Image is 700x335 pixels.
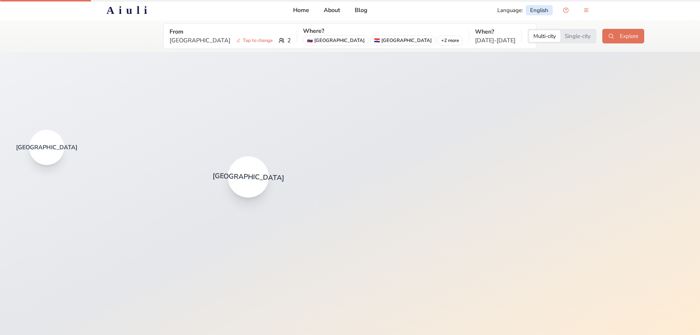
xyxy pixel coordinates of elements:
p: From [170,27,291,36]
button: Single-city [560,30,595,42]
a: About [324,6,340,15]
p: Where? [303,27,463,35]
div: Trip style [528,29,596,43]
button: Explore [602,29,644,43]
button: Multi-city [529,30,560,42]
p: [DATE] - [DATE] [475,36,516,45]
span: [GEOGRAPHIC_DATA] [16,144,77,151]
a: Aiuli [95,4,163,17]
a: Blog [355,6,367,15]
div: 2 [170,36,291,45]
div: + 2 more [437,35,463,46]
span: flag [307,38,313,43]
span: Tap to change [233,37,276,44]
span: Language : [497,7,523,14]
p: When? [475,27,516,36]
span: [GEOGRAPHIC_DATA] [213,172,284,182]
div: [GEOGRAPHIC_DATA] [303,35,369,46]
h2: Aiuli [106,4,151,17]
p: [GEOGRAPHIC_DATA] [170,36,276,45]
button: menu-button [579,3,594,18]
a: Home [293,6,309,15]
button: Open support chat [559,3,573,18]
span: flag [374,38,380,43]
a: English [526,5,553,15]
div: [GEOGRAPHIC_DATA] [370,35,436,46]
